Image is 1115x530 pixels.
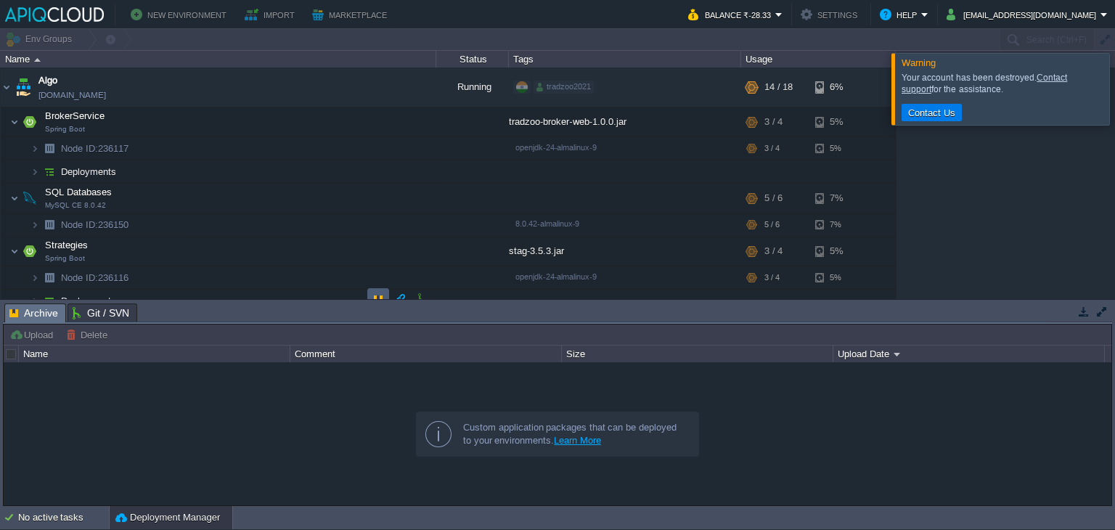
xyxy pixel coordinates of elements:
div: Size [563,346,833,362]
img: AMDAwAAAACH5BAEAAAAALAAAAAABAAEAAAICRAEAOw== [20,107,40,136]
div: Usage [742,51,895,68]
div: Custom application packages that can be deployed to your environments. [463,421,687,447]
div: tradzoo2021 [534,81,594,94]
button: [EMAIL_ADDRESS][DOMAIN_NAME] [947,6,1100,23]
a: StrategiesSpring Boot [44,240,90,250]
div: 6% [815,68,862,107]
div: Name [1,51,436,68]
div: tradzoo-broker-web-1.0.0.jar [509,107,741,136]
span: MySQL CE 8.0.42 [45,201,106,210]
img: AMDAwAAAACH5BAEAAAAALAAAAAABAAEAAAICRAEAOw== [39,266,60,289]
img: AMDAwAAAACH5BAEAAAAALAAAAAABAAEAAAICRAEAOw== [39,160,60,183]
img: AMDAwAAAACH5BAEAAAAALAAAAAABAAEAAAICRAEAOw== [10,237,19,266]
button: Import [245,6,299,23]
div: Name [20,346,290,362]
img: AMDAwAAAACH5BAEAAAAALAAAAAABAAEAAAICRAEAOw== [39,137,60,160]
a: Node ID:236150 [60,219,131,231]
button: Deployment Manager [115,510,220,525]
button: Delete [66,328,112,341]
span: Strategies [44,239,90,251]
span: 236117 [60,142,131,155]
div: 7% [815,213,862,236]
a: Node ID:236117 [60,142,131,155]
a: Deployments [60,166,118,178]
div: 5 / 6 [764,213,780,236]
a: [DOMAIN_NAME] [38,88,106,102]
img: AMDAwAAAACH5BAEAAAAALAAAAAABAAEAAAICRAEAOw== [39,213,60,236]
span: Git / SVN [73,304,129,322]
span: Node ID: [61,143,98,154]
img: AMDAwAAAACH5BAEAAAAALAAAAAABAAEAAAICRAEAOw== [20,184,40,213]
button: Help [880,6,921,23]
div: 5% [815,107,862,136]
img: AMDAwAAAACH5BAEAAAAALAAAAAABAAEAAAICRAEAOw== [10,184,19,213]
div: No active tasks [18,506,109,529]
img: APIQCloud [5,7,104,22]
a: Algo [38,73,57,88]
img: AMDAwAAAACH5BAEAAAAALAAAAAABAAEAAAICRAEAOw== [30,213,39,236]
button: New Environment [131,6,231,23]
span: Node ID: [61,219,98,230]
div: Comment [291,346,561,362]
img: AMDAwAAAACH5BAEAAAAALAAAAAABAAEAAAICRAEAOw== [34,58,41,62]
div: Your account has been destroyed. for the assistance. [902,72,1106,95]
div: stag-3.5.3.jar [509,237,741,266]
img: AMDAwAAAACH5BAEAAAAALAAAAAABAAEAAAICRAEAOw== [20,237,40,266]
img: AMDAwAAAACH5BAEAAAAALAAAAAABAAEAAAICRAEAOw== [30,160,39,183]
div: 7% [815,184,862,213]
div: Status [437,51,508,68]
span: Spring Boot [45,254,85,263]
span: SQL Databases [44,186,114,198]
span: 8.0.42-almalinux-9 [515,219,579,228]
div: 5 / 6 [764,184,783,213]
img: AMDAwAAAACH5BAEAAAAALAAAAAABAAEAAAICRAEAOw== [13,68,33,107]
div: 5% [815,237,862,266]
div: Upload Date [834,346,1104,362]
span: BrokerService [44,110,107,122]
div: 3 / 4 [764,137,780,160]
a: Learn More [554,435,601,446]
span: Spring Boot [45,125,85,134]
div: Tags [510,51,740,68]
a: Deployments [60,295,118,307]
div: 3 / 4 [764,266,780,289]
a: SQL DatabasesMySQL CE 8.0.42 [44,187,114,197]
span: Node ID: [61,272,98,283]
button: Settings [801,6,862,23]
span: 236116 [60,272,131,284]
img: AMDAwAAAACH5BAEAAAAALAAAAAABAAEAAAICRAEAOw== [10,107,19,136]
img: AMDAwAAAACH5BAEAAAAALAAAAAABAAEAAAICRAEAOw== [30,266,39,289]
button: Balance ₹-28.33 [688,6,775,23]
button: Marketplace [312,6,391,23]
a: BrokerServiceSpring Boot [44,110,107,121]
div: 5% [815,266,862,289]
span: openjdk-24-almalinux-9 [515,272,597,281]
span: Warning [902,57,936,68]
img: AMDAwAAAACH5BAEAAAAALAAAAAABAAEAAAICRAEAOw== [39,290,60,312]
img: AMDAwAAAACH5BAEAAAAALAAAAAABAAEAAAICRAEAOw== [30,137,39,160]
div: 3 / 4 [764,237,783,266]
span: 236150 [60,219,131,231]
div: 14 / 18 [764,68,793,107]
span: openjdk-24-almalinux-9 [515,143,597,152]
img: AMDAwAAAACH5BAEAAAAALAAAAAABAAEAAAICRAEAOw== [30,290,39,312]
button: Contact Us [904,106,960,119]
img: AMDAwAAAACH5BAEAAAAALAAAAAABAAEAAAICRAEAOw== [1,68,12,107]
div: Running [436,68,509,107]
div: 5% [815,137,862,160]
div: 3 / 4 [764,107,783,136]
button: Upload [9,328,57,341]
a: Node ID:236116 [60,272,131,284]
span: Archive [9,304,58,322]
